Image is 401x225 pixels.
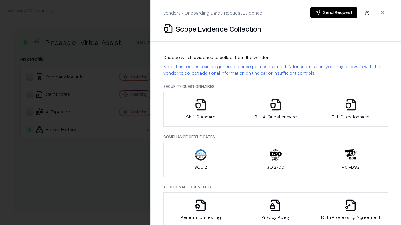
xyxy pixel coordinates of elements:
p: Penetration Testing [180,214,221,221]
button: B+L Questionnaire [313,92,388,127]
button: SOC 2 [163,142,238,177]
p: Scope Evidence Collection [176,24,261,34]
p: Vendors / Onboarding Card / Request Evidence [163,10,262,16]
p: Shift Standard [186,113,216,120]
p: Choose which evidence to collect from the vendor: [163,54,388,61]
button: Send Request [310,7,357,18]
button: B+L AI Questionnaire [238,92,314,127]
p: SOC 2 [194,164,207,170]
p: Security Questionnaires [163,84,388,89]
p: Data Processing Agreement [321,214,380,221]
p: Additional Documents [163,184,388,190]
p: Privacy Policy [261,214,290,221]
button: ISO 27001 [238,142,314,177]
p: ISO 27001 [266,164,286,170]
button: PCI-DSS [313,142,388,177]
button: Shift Standard [163,92,238,127]
p: Compliance Certificates [163,134,388,139]
p: B+L Questionnaire [332,113,370,120]
p: PCI-DSS [342,164,360,170]
p: Note: This request can be generated once per assessment. After submission, you may follow up with... [163,63,388,76]
p: B+L AI Questionnaire [254,113,297,120]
